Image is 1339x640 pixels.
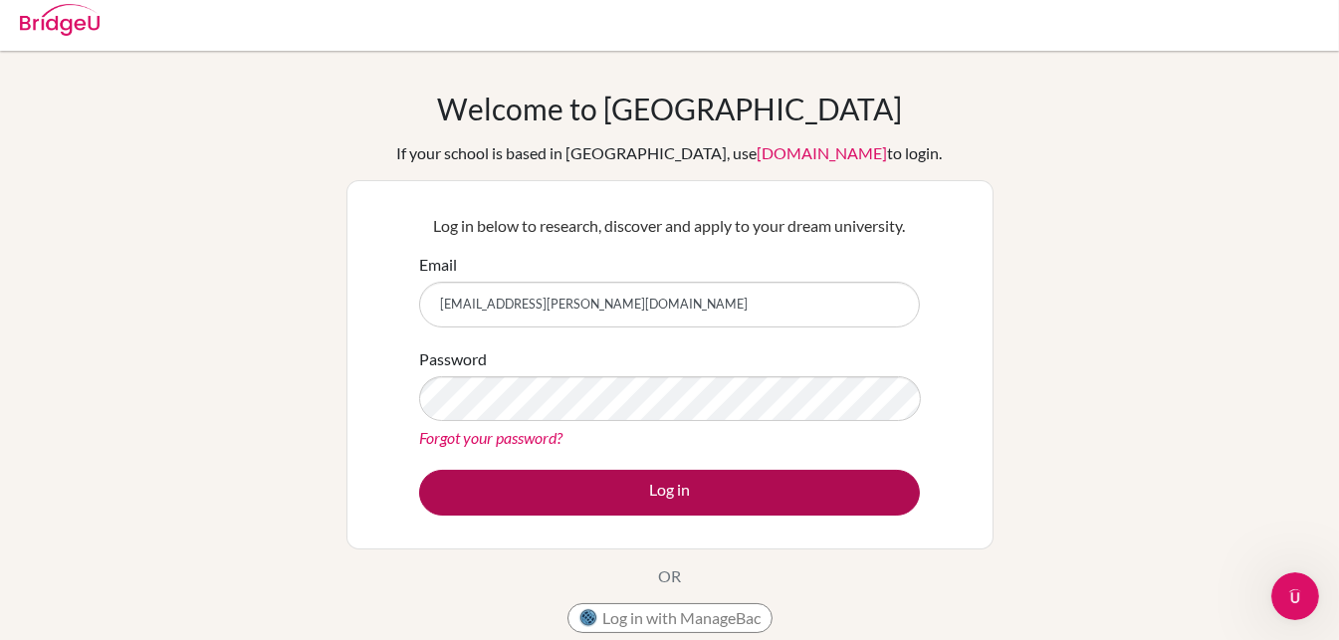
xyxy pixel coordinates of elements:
[397,141,943,165] div: If your school is based in [GEOGRAPHIC_DATA], use to login.
[1271,572,1319,620] iframe: Intercom live chat
[419,428,562,447] a: Forgot your password?
[419,253,457,277] label: Email
[567,603,773,633] button: Log in with ManageBac
[437,91,902,126] h1: Welcome to [GEOGRAPHIC_DATA]
[419,214,920,238] p: Log in below to research, discover and apply to your dream university.
[758,143,888,162] a: [DOMAIN_NAME]
[658,564,681,588] p: OR
[419,470,920,516] button: Log in
[20,4,100,36] img: Bridge-U
[419,347,487,371] label: Password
